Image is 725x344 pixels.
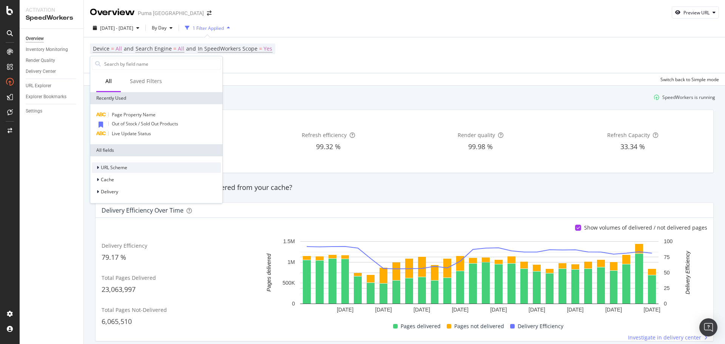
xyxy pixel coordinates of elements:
[90,22,142,34] button: [DATE] - [DATE]
[102,306,167,313] span: Total Pages Not-Delivered
[26,68,56,76] div: Delivery Center
[112,120,178,127] span: Out of Stock / Sold Out Products
[316,142,341,151] span: 99.32 %
[468,142,493,151] span: 99.98 %
[112,111,156,118] span: Page Property Name
[683,9,710,16] div: Preview URL
[375,307,392,313] text: [DATE]
[413,307,430,313] text: [DATE]
[207,11,211,16] div: arrow-right-arrow-left
[26,46,78,54] a: Inventory Monitoring
[584,224,707,231] div: Show volumes of delivered / not delivered pages
[490,307,507,313] text: [DATE]
[130,77,162,85] div: Saved Filters
[26,14,77,22] div: SpeedWorkers
[283,239,295,245] text: 1.5M
[628,334,707,341] a: Investigate in delivery center
[138,9,204,17] div: Puma [GEOGRAPHIC_DATA]
[302,131,347,139] span: Refresh efficiency
[664,239,673,245] text: 100
[664,254,670,260] text: 75
[657,73,719,85] button: Switch back to Simple mode
[620,142,645,151] span: 33.34 %
[26,93,66,101] div: Explorer Bookmarks
[458,131,495,139] span: Render quality
[664,270,670,276] text: 50
[664,301,667,307] text: 0
[103,58,221,69] input: Search by field name
[672,6,719,19] button: Preview URL
[102,242,147,249] span: Delivery Efficiency
[454,322,504,331] span: Pages not delivered
[26,107,78,115] a: Settings
[100,25,133,31] span: [DATE] - [DATE]
[401,322,441,331] span: Pages delivered
[101,176,114,183] span: Cache
[282,280,295,286] text: 500K
[662,94,715,100] div: SpeedWorkers is running
[149,25,167,31] span: By Day
[124,45,134,52] span: and
[90,6,135,19] div: Overview
[26,6,77,14] div: Activation
[102,317,132,326] span: 6,065,510
[266,253,272,292] text: Pages delivered
[26,82,78,90] a: URL Explorer
[93,45,110,52] span: Device
[182,22,233,34] button: 1 Filter Applied
[198,45,258,52] span: In SpeedWorkers Scope
[660,76,719,83] div: Switch back to Simple mode
[26,35,78,43] a: Overview
[529,307,545,313] text: [DATE]
[685,251,691,294] text: Delivery Efficiency
[90,144,222,156] div: All fields
[26,57,55,65] div: Render Quality
[607,131,650,139] span: Refresh Capacity
[264,43,272,54] span: Yes
[112,130,151,137] span: Live Update Status
[101,164,127,171] span: URL Scheme
[255,238,703,316] svg: A chart.
[173,45,176,52] span: =
[452,307,469,313] text: [DATE]
[91,183,718,193] div: Are search engines delivered from your cache?
[136,45,172,52] span: Search Engine
[26,107,42,115] div: Settings
[292,301,295,307] text: 0
[102,207,184,214] div: Delivery Efficiency over time
[26,68,78,76] a: Delivery Center
[26,57,78,65] a: Render Quality
[337,307,353,313] text: [DATE]
[178,43,184,54] span: All
[101,188,118,195] span: Delivery
[193,25,224,31] div: 1 Filter Applied
[699,318,717,336] div: Open Intercom Messenger
[26,82,51,90] div: URL Explorer
[111,45,114,52] span: =
[26,46,68,54] div: Inventory Monitoring
[259,45,262,52] span: =
[644,307,660,313] text: [DATE]
[518,322,563,331] span: Delivery Efficiency
[26,35,44,43] div: Overview
[628,334,701,341] span: Investigate in delivery center
[186,45,196,52] span: and
[102,274,156,281] span: Total Pages Delivered
[102,285,136,294] span: 23,063,997
[605,307,622,313] text: [DATE]
[90,92,222,104] div: Recently Used
[105,77,112,85] div: All
[116,43,122,54] span: All
[26,93,78,101] a: Explorer Bookmarks
[664,285,670,291] text: 25
[567,307,583,313] text: [DATE]
[288,259,295,265] text: 1M
[149,22,176,34] button: By Day
[102,253,126,262] span: 79.17 %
